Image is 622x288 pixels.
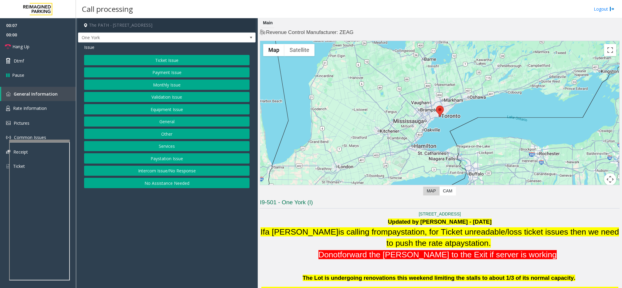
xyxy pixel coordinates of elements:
[284,44,314,56] button: Show satellite imagery
[6,164,10,169] img: 'icon'
[260,198,620,208] h3: I9-501 - One York (I)
[84,104,250,114] button: Equipment Issue
[78,33,220,42] span: One York
[12,72,24,78] span: Pause
[263,44,284,56] button: Show street map
[260,29,620,36] h4: Revenue Control Manufacturer: ZEAG
[13,105,47,111] span: Rate Information
[338,227,388,236] span: is calling from
[261,18,274,28] div: Main
[6,135,11,140] img: 'icon'
[262,185,282,193] a: Open this area in Google Maps (opens a new window)
[6,106,10,111] img: 'icon'
[84,67,250,78] button: Payment Issue
[84,55,250,65] button: Ticket Issue
[386,227,619,248] span: station, for Ticket unreadable/loss ticket issues then we need to push the rate at
[388,219,492,225] b: Updated by [PERSON_NAME] - [DATE]
[419,212,461,216] a: [STREET_ADDRESS]
[340,250,367,259] span: forward
[6,150,10,154] img: 'icon'
[84,178,250,188] button: No Assistance Needed
[329,250,333,259] span: n
[6,121,11,125] img: 'icon'
[265,227,338,236] span: a [PERSON_NAME]
[610,6,614,12] img: logout
[84,117,250,127] button: General
[84,129,250,139] button: Other
[84,92,250,102] button: Validation Issue
[12,43,29,50] span: Hang Up
[318,250,329,259] span: Do
[14,91,58,97] span: General Information
[604,173,616,185] button: Map camera controls
[369,250,557,259] span: the [PERSON_NAME] to the Exit if server is working
[14,58,24,64] span: Dtmf
[84,166,250,176] button: Intercom Issue/No Response
[6,92,11,96] img: 'icon'
[84,44,94,50] span: Issue
[594,6,614,12] a: Logout
[84,153,250,164] button: Paystation Issue
[84,80,250,90] button: Monthly Issue
[436,106,444,117] div: The PATH - One York Street, Toronto, ON
[333,250,340,259] span: ot
[388,227,401,236] span: pay
[604,44,616,56] button: Toggle fullscreen view
[452,239,465,248] span: pay
[303,275,576,281] span: The Lot is undergoing renovations this weekend limiting the stalls to about 1/3 of its normal cap...
[262,185,282,193] img: Google
[260,227,265,236] span: If
[423,187,440,195] label: Map
[78,18,256,32] h4: The PATH - [STREET_ADDRESS]
[488,239,491,248] span: .
[14,134,46,140] span: Common Issues
[439,187,456,195] label: CAM
[1,87,76,101] a: General Information
[14,120,29,126] span: Pictures
[84,141,250,151] button: Services
[79,2,136,16] h3: Call processing
[465,239,489,248] span: station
